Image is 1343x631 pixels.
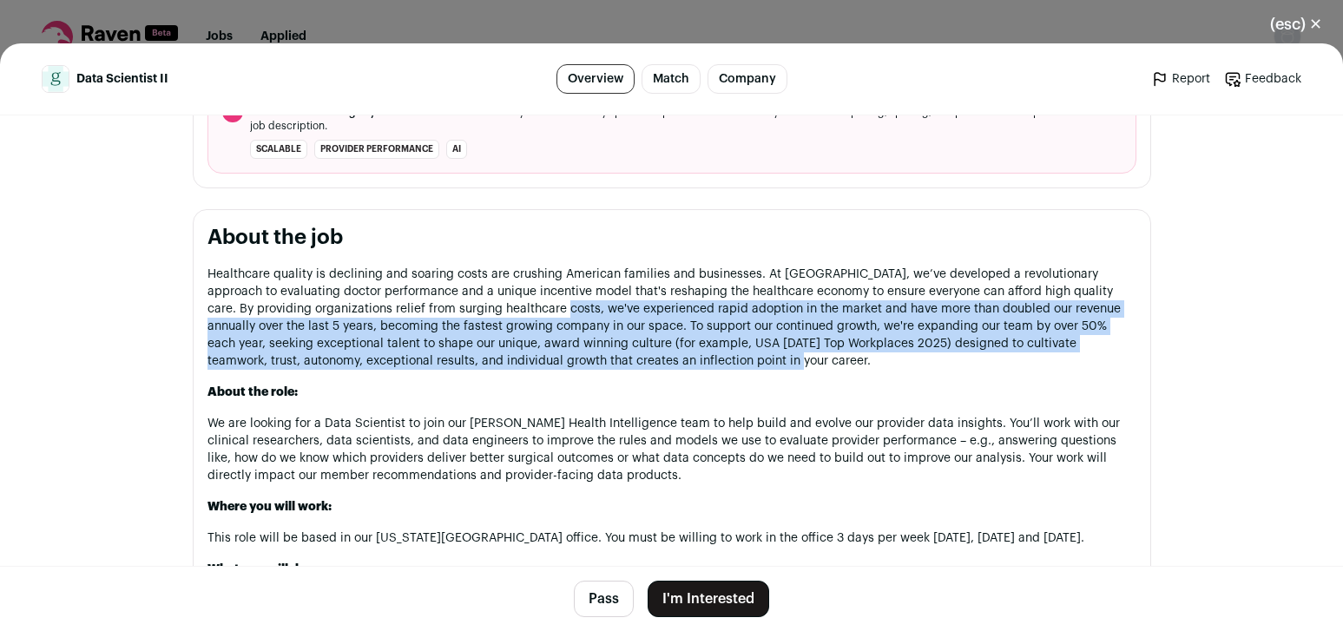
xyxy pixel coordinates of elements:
[642,64,701,94] a: Match
[207,563,310,575] strong: What you will do:
[446,140,467,159] li: AI
[207,501,332,513] strong: Where you will work:
[207,224,1136,252] h2: About the job
[250,105,1122,133] span: . Recruiters also use keywords to identify specific experiences or values. Try to mirror the spel...
[556,64,635,94] a: Overview
[76,70,168,88] span: Data Scientist II
[207,266,1136,370] p: Healthcare quality is declining and soaring costs are crushing American families and businesses. ...
[207,415,1136,484] p: We are looking for a Data Scientist to join our [PERSON_NAME] Health Intelligence team to help bu...
[1224,70,1301,88] a: Feedback
[648,581,769,617] button: I'm Interested
[574,581,634,617] button: Pass
[1151,70,1210,88] a: Report
[708,64,787,94] a: Company
[207,386,298,398] strong: About the role:
[43,66,69,92] img: 705507c787b29c3846e9d8635b53ac33d82e30a632a611813917f93d728a1c67.jpg
[250,140,307,159] li: scalable
[314,140,439,159] li: provider performance
[1249,5,1343,43] button: Close modal
[207,529,1136,547] p: This role will be based in our [US_STATE][GEOGRAPHIC_DATA] office. You must be willing to work in...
